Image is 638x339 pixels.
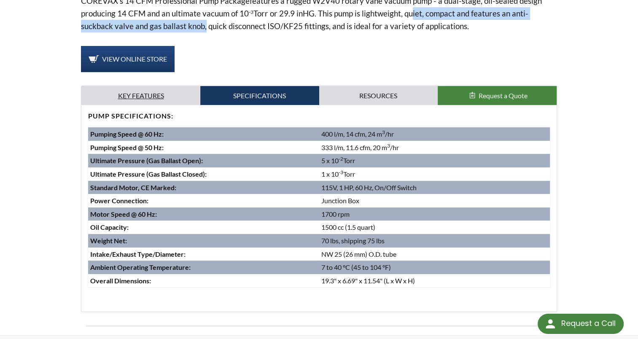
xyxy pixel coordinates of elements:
strong: Ultimate Pressure (Gas Ballast Closed): [90,170,207,178]
strong: Overall Dimensions: [90,277,151,285]
sup: -3 [249,9,253,15]
td: 5 x 10 Torr [319,154,550,167]
td: 1500 cc (1.5 quart) [319,221,550,234]
a: View Online Store [81,46,175,72]
strong: Intake/Exhaust Type/Diameter: [90,250,186,258]
sup: -3 [339,169,343,175]
sup: -2 [339,156,343,162]
sup: 3 [382,129,385,135]
td: 70 lbs, shipping 75 lbs [319,234,550,248]
strong: Standard Motor, CE Marked: [90,183,176,191]
img: round button [544,317,557,331]
strong: Power Connection: [90,196,148,204]
div: Request a Call [561,314,615,333]
strong: Ambient Operating Temperature: [90,263,191,271]
strong: Pumping Speed @ 50 Hz: [90,143,164,151]
td: 1700 rpm [319,207,550,221]
strong: Oil Capacity: [90,223,129,231]
td: 1 x 10 Torr [319,167,550,181]
div: Request a Call [538,314,624,334]
a: Specifications [200,86,319,105]
td: 7 to 40 °C (45 to 104 °F) [319,261,550,274]
td: NW 25 (26 mm) O.D. tube [319,248,550,261]
strong: Motor Speed @ 60 Hz: [90,210,157,218]
span: Request a Quote [479,91,528,100]
td: 115V, 1 HP, 60 Hz, On/Off Switch [319,181,550,194]
strong: Pumping Speed @ 60 Hz: [90,130,164,138]
td: 19.3" x 6.69" x 11.54" (L x W x H) [319,274,550,288]
h4: PUMP SPECIFICATIONS: [88,112,550,121]
sup: 3 [387,143,390,149]
td: 400 l/m, 14 cfm, 24 m /hr [319,127,550,141]
strong: Weight Net: [90,237,127,245]
span: View Online Store [102,55,167,63]
a: Resources [319,86,438,105]
button: Request a Quote [438,86,557,105]
td: 333 l/m, 11.6 cfm, 20 m /hr [319,141,550,154]
strong: Ultimate Pressure (Gas Ballast Open): [90,156,203,164]
td: Junction Box [319,194,550,207]
a: Key Features [81,86,200,105]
